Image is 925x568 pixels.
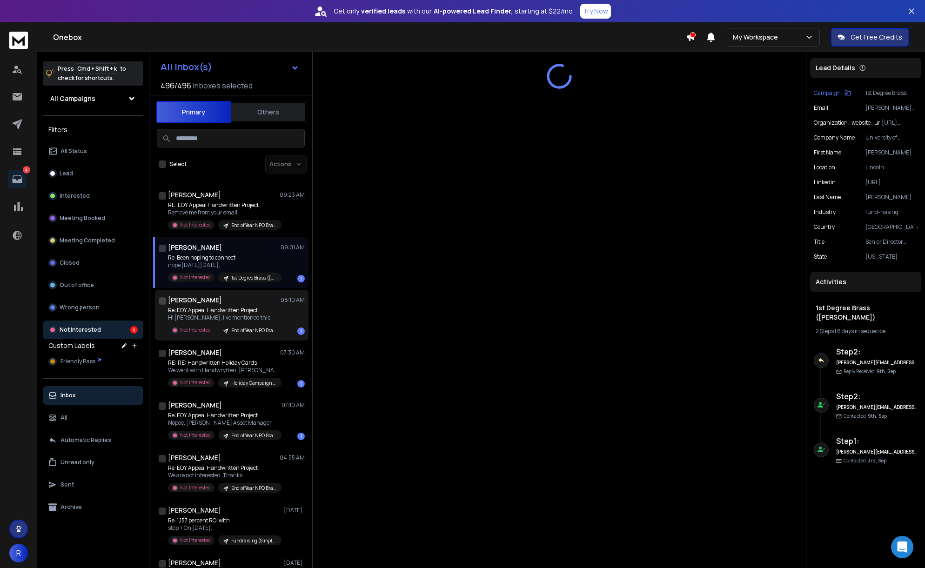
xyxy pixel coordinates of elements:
[297,275,305,282] div: 1
[816,327,916,335] div: |
[50,94,95,103] h1: All Campaigns
[868,413,887,419] span: 9th, Sep
[60,192,90,200] p: Interested
[168,367,280,374] p: We went with Handwrytten. [PERSON_NAME]
[583,7,608,16] p: Try Now
[836,404,918,411] h6: [PERSON_NAME][EMAIL_ADDRESS][DOMAIN_NAME]
[882,119,918,127] p: [URL][DOMAIN_NAME]
[156,101,231,123] button: Primary
[865,179,918,186] p: [URL][DOMAIN_NAME][PERSON_NAME]
[831,28,909,47] button: Get Free Credits
[836,448,918,455] h6: [PERSON_NAME][EMAIL_ADDRESS][DOMAIN_NAME]
[168,506,221,515] h1: [PERSON_NAME]
[280,454,305,461] p: 04:55 AM
[844,457,886,464] p: Contacted
[180,432,211,439] p: Not Interested
[76,63,118,74] span: Cmd + Shift + k
[814,89,851,97] button: Campaign
[161,80,191,91] span: 496 / 496
[814,134,855,141] p: Company Name
[168,209,280,216] p: Remove me from your email
[168,453,221,462] h1: [PERSON_NAME]
[168,359,280,367] p: RE: RE: Handwritten Holiday Cards
[168,558,221,568] h1: [PERSON_NAME]
[231,432,276,439] p: End of Year NPO Brass
[891,536,913,558] div: Open Intercom Messenger
[43,298,143,317] button: Wrong person
[168,261,280,269] p: nope [DATE][DATE],
[868,457,886,464] span: 3rd, Sep
[816,63,855,73] p: Lead Details
[60,459,94,466] p: Unread only
[844,413,887,420] p: Contacted
[43,187,143,205] button: Interested
[43,498,143,516] button: Archive
[60,281,94,289] p: Out of office
[865,134,918,141] p: University of [US_STATE] Foundation
[43,142,143,160] button: All Status
[280,191,305,199] p: 09:23 AM
[814,238,824,246] p: title
[231,485,276,492] p: End of Year NPO Brass
[43,276,143,294] button: Out of office
[130,326,138,334] div: 4
[865,223,918,231] p: [GEOGRAPHIC_DATA]
[53,32,686,43] h1: Onebox
[297,433,305,440] div: 1
[9,32,28,49] img: logo
[60,214,105,222] p: Meeting Booked
[168,243,222,252] h1: [PERSON_NAME]
[231,327,276,334] p: End of Year NPO Brass
[837,327,885,335] span: 6 days in sequence
[9,544,28,562] button: R
[43,386,143,405] button: Inbox
[865,208,918,216] p: fund-raising
[60,304,100,311] p: Wrong person
[280,349,305,356] p: 07:30 AM
[168,348,222,357] h1: [PERSON_NAME]
[284,559,305,567] p: [DATE]
[168,307,280,314] p: Re: EOY Appeal Handwritten Project
[865,253,918,261] p: [US_STATE]
[60,481,74,488] p: Sent
[844,368,896,375] p: Reply Received
[865,149,918,156] p: [PERSON_NAME]
[60,147,87,155] p: All Status
[180,221,211,228] p: Not Interested
[168,524,280,532] p: stop > On [DATE],
[814,194,841,201] p: Last Name
[814,149,841,156] p: First Name
[851,33,902,42] p: Get Free Credits
[231,102,305,122] button: Others
[60,503,82,511] p: Archive
[865,89,918,97] p: 1st Degree Brass ([PERSON_NAME])
[814,208,836,216] p: industry
[43,352,143,371] button: Friendly Pass
[836,346,918,357] h6: Step 2 :
[168,401,222,410] h1: [PERSON_NAME]
[168,314,280,321] p: Hi [PERSON_NAME], I've mentioned this
[60,436,111,444] p: Automatic Replies
[284,507,305,514] p: [DATE]
[231,380,276,387] p: Holiday Campaign SN Contacts
[434,7,513,16] strong: AI-powered Lead Finder,
[60,237,115,244] p: Meeting Completed
[814,253,827,261] p: state
[297,380,305,388] div: 1
[733,33,782,42] p: My Workspace
[814,119,882,127] p: organization_website_url
[60,170,73,177] p: Lead
[193,80,253,91] h3: Inboxes selected
[282,401,305,409] p: 07:10 AM
[168,201,280,209] p: RE: EOY Appeal Handwritten Project
[180,274,211,281] p: Not Interested
[161,62,212,72] h1: All Inbox(s)
[58,64,126,83] p: Press to check for shortcuts.
[168,419,280,427] p: Nopoe. [PERSON_NAME] Asset Manager
[580,4,611,19] button: Try Now
[877,368,896,374] span: 9th, Sep
[43,453,143,472] button: Unread only
[60,392,76,399] p: Inbox
[836,435,918,447] h6: Step 1 :
[361,7,405,16] strong: verified leads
